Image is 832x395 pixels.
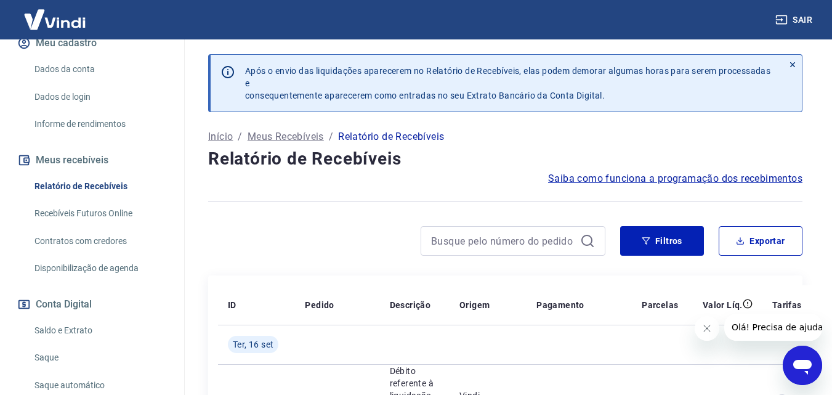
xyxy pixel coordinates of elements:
p: Após o envio das liquidações aparecerem no Relatório de Recebíveis, elas podem demorar algumas ho... [245,65,773,102]
button: Filtros [620,226,704,256]
p: ID [228,299,236,311]
a: Saldo e Extrato [30,318,169,343]
span: Olá! Precisa de ajuda? [7,9,103,18]
a: Dados de login [30,84,169,110]
a: Informe de rendimentos [30,112,169,137]
a: Contratos com credores [30,229,169,254]
a: Dados da conta [30,57,169,82]
a: Relatório de Recebíveis [30,174,169,199]
p: Valor Líq. [703,299,743,311]
iframe: Botão para abrir a janela de mensagens [783,346,822,385]
button: Meu cadastro [15,30,169,57]
a: Saque [30,345,169,370]
p: Tarifas [772,299,802,311]
span: Ter, 16 set [233,338,273,351]
iframe: Fechar mensagem [695,316,719,341]
button: Sair [773,9,817,31]
p: Pedido [305,299,334,311]
a: Disponibilização de agenda [30,256,169,281]
p: Origem [459,299,490,311]
button: Meus recebíveis [15,147,169,174]
button: Conta Digital [15,291,169,318]
a: Saiba como funciona a programação dos recebimentos [548,171,802,186]
a: Meus Recebíveis [248,129,324,144]
p: Relatório de Recebíveis [338,129,444,144]
p: Pagamento [536,299,584,311]
h4: Relatório de Recebíveis [208,147,802,171]
a: Início [208,129,233,144]
a: Recebíveis Futuros Online [30,201,169,226]
p: Parcelas [642,299,678,311]
p: / [238,129,242,144]
p: Descrição [390,299,431,311]
iframe: Mensagem da empresa [724,314,822,341]
img: Vindi [15,1,95,38]
input: Busque pelo número do pedido [431,232,575,250]
button: Exportar [719,226,802,256]
p: / [329,129,333,144]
